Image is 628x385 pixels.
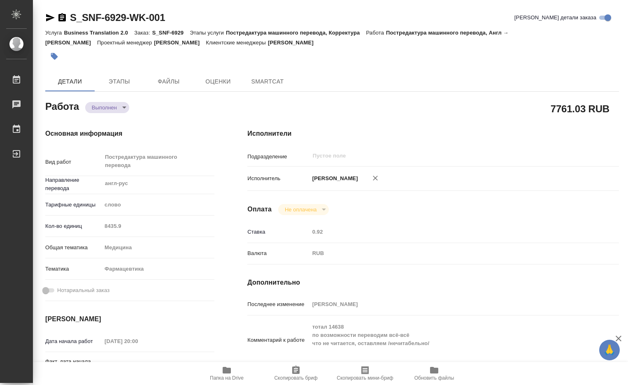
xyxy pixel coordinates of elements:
[45,13,55,23] button: Скопировать ссылку для ЯМессенджера
[309,174,358,183] p: [PERSON_NAME]
[50,77,90,87] span: Детали
[198,77,238,87] span: Оценки
[45,47,63,65] button: Добавить тэг
[45,201,102,209] p: Тарифные единицы
[278,204,329,215] div: Выполнен
[102,241,214,255] div: Медицина
[85,102,129,113] div: Выполнен
[97,39,154,46] p: Проектный менеджер
[102,220,214,232] input: Пустое поле
[45,357,102,374] p: Факт. дата начала работ
[206,39,268,46] p: Клиентские менеджеры
[414,375,454,381] span: Обновить файлы
[100,77,139,87] span: Этапы
[102,198,214,212] div: слово
[89,104,119,111] button: Выполнен
[247,300,309,308] p: Последнее изменение
[247,174,309,183] p: Исполнитель
[45,244,102,252] p: Общая тематика
[190,30,226,36] p: Этапы услуги
[192,362,261,385] button: Папка на Drive
[274,375,317,381] span: Скопировать бриф
[57,13,67,23] button: Скопировать ссылку
[248,77,287,87] span: SmartCat
[45,176,102,192] p: Направление перевода
[149,77,188,87] span: Файлы
[551,102,609,116] h2: 7761.03 RUB
[309,298,588,310] input: Пустое поле
[599,340,620,360] button: 🙏
[247,336,309,344] p: Комментарий к работе
[268,39,320,46] p: [PERSON_NAME]
[247,153,309,161] p: Подразделение
[366,169,384,187] button: Удалить исполнителя
[309,246,588,260] div: RUB
[45,129,214,139] h4: Основная информация
[70,12,165,23] a: S_SNF-6929-WK-001
[152,30,190,36] p: S_SNF-6929
[330,362,400,385] button: Скопировать мини-бриф
[102,262,214,276] div: Фармацевтика
[247,249,309,257] p: Валюта
[45,265,102,273] p: Тематика
[282,206,319,213] button: Не оплачена
[261,362,330,385] button: Скопировать бриф
[45,337,102,346] p: Дата начала работ
[102,335,174,347] input: Пустое поле
[514,14,596,22] span: [PERSON_NAME] детали заказа
[154,39,206,46] p: [PERSON_NAME]
[45,222,102,230] p: Кол-во единиц
[309,320,588,359] textarea: тотал 14638 по возможности переводим всё-всё что не читается, оставляем /нечитабельно/
[226,30,366,36] p: Постредактура машинного перевода, Корректура
[134,30,152,36] p: Заказ:
[64,30,134,36] p: Business Translation 2.0
[312,151,569,161] input: Пустое поле
[602,341,616,359] span: 🙏
[309,226,588,238] input: Пустое поле
[400,362,469,385] button: Обновить файлы
[247,204,272,214] h4: Оплата
[337,375,393,381] span: Скопировать мини-бриф
[102,359,174,371] input: Пустое поле
[247,228,309,236] p: Ставка
[247,278,619,288] h4: Дополнительно
[45,158,102,166] p: Вид работ
[45,30,64,36] p: Услуга
[247,129,619,139] h4: Исполнители
[210,375,244,381] span: Папка на Drive
[57,286,109,295] span: Нотариальный заказ
[366,30,386,36] p: Работа
[45,314,214,324] h4: [PERSON_NAME]
[45,98,79,113] h2: Работа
